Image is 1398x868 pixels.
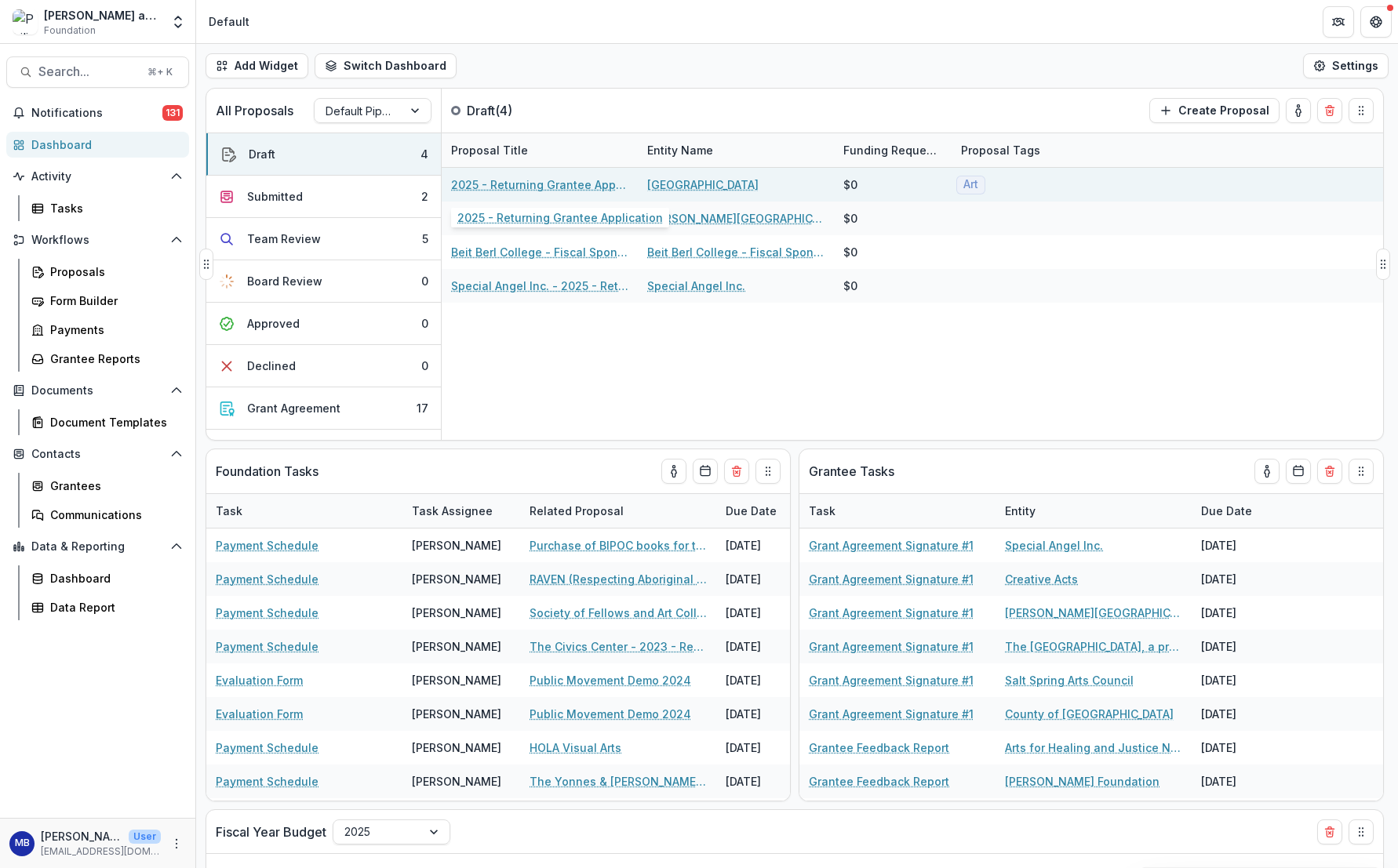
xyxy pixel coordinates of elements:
[216,739,319,756] a: Payment Schedule
[50,292,177,309] div: Form Builder
[1149,98,1280,123] button: Create Proposal
[1192,697,1309,731] div: [DATE]
[843,210,857,227] div: $0
[1192,562,1309,596] div: [DATE]
[467,101,584,120] p: Draft ( 4 )
[693,459,718,484] button: Calendar
[809,672,974,688] a: Grant Agreement Signature #1
[1192,494,1309,528] div: Due Date
[1005,571,1078,587] a: Creative Acts
[421,315,428,332] div: 0
[216,773,319,790] a: Payment Schedule
[167,834,186,853] button: More
[206,218,441,260] button: Team Review5
[716,562,834,596] div: [DATE]
[25,473,189,499] a: Grantees
[6,534,189,559] button: Open Data & Reporting
[1254,459,1280,484] button: toggle-assigned-to-me
[31,170,164,183] span: Activity
[638,133,834,167] div: Entity Name
[716,528,834,562] div: [DATE]
[206,387,441,430] button: Grant Agreement17
[144,64,176,81] div: ⌘ + K
[647,176,759,193] a: [GEOGRAPHIC_DATA]
[41,828,122,844] p: [PERSON_NAME]
[638,142,723,158] div: Entity Name
[206,133,441,176] button: Draft4
[412,537,501,554] div: [PERSON_NAME]
[834,142,952,158] div: Funding Requested
[50,599,177,616] div: Data Report
[41,844,161,859] p: [EMAIL_ADDRESS][DOMAIN_NAME]
[206,260,441,303] button: Board Review0
[202,10,256,33] nav: breadcrumb
[843,176,857,193] div: $0
[206,176,441,218] button: Submitted2
[25,288,189,314] a: Form Builder
[412,773,501,790] div: [PERSON_NAME]
[15,838,30,848] div: Melissa Bemel
[1192,731,1309,764] div: [DATE]
[209,13,249,30] div: Default
[31,384,164,398] span: Documents
[31,107,162,120] span: Notifications
[6,227,189,252] button: Open Workflows
[38,64,138,79] span: Search...
[247,315,300,332] div: Approved
[44,24,96,38] span: Foundation
[809,462,894,481] p: Grantee Tasks
[809,537,974,554] a: Grant Agreement Signature #1
[1192,528,1309,562] div: [DATE]
[996,494,1192,528] div: Entity
[129,830,161,844] p: User
[6,132,189,158] a: Dashboard
[315,53,457,78] button: Switch Dashboard
[963,178,978,191] span: Art
[442,133,638,167] div: Proposal Title
[25,565,189,591] a: Dashboard
[25,346,189,372] a: Grantee Reports
[50,200,177,216] div: Tasks
[1323,6,1354,38] button: Partners
[1192,596,1309,630] div: [DATE]
[952,133,1148,167] div: Proposal Tags
[530,537,707,554] a: Purchase of BIPOC books for the library
[50,478,177,494] div: Grantees
[834,133,952,167] div: Funding Requested
[6,441,189,467] button: Open Contacts
[1376,249,1390,280] button: Drag
[50,570,177,587] div: Dashboard
[647,244,825,260] a: Beit Berl College - Fiscal Sponsor
[216,462,319,481] p: Foundation Tasks
[809,605,974,621] a: Grant Agreement Signature #1
[1286,98,1311,123] button: toggle-assigned-to-me
[1349,819,1374,844] button: Drag
[1005,773,1160,790] a: [PERSON_NAME] Foundation
[755,459,781,484] button: Drag
[247,358,296,374] div: Declined
[442,142,537,158] div: Proposal Title
[1317,819,1342,844] button: Delete card
[809,638,974,655] a: Grant Agreement Signature #1
[247,188,303,205] div: Submitted
[799,494,996,528] div: Task
[1360,6,1392,38] button: Get Help
[25,259,189,285] a: Proposals
[809,571,974,587] a: Grant Agreement Signature #1
[25,409,189,435] a: Document Templates
[199,249,213,280] button: Drag
[520,503,633,519] div: Related Proposal
[952,142,1050,158] div: Proposal Tags
[716,663,834,697] div: [DATE]
[809,706,974,722] a: Grant Agreement Signature #1
[216,638,319,655] a: Payment Schedule
[451,176,628,193] a: 2025 - Returning Grantee Application
[216,823,326,841] p: Fiscal Year Budget
[530,706,691,722] a: Public Movement Demo 2024
[809,739,949,756] a: Grantee Feedback Report
[1005,638,1182,655] a: The [GEOGRAPHIC_DATA], a project of Community Partners
[50,321,177,338] div: Payments
[13,9,38,35] img: Philip and Muriel Berman Foundation
[216,537,319,554] a: Payment Schedule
